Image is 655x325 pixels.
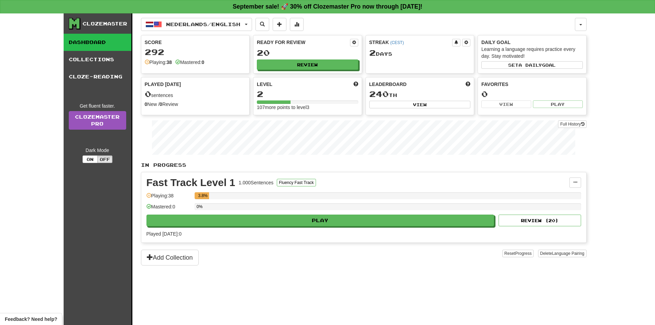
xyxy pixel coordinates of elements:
button: More stats [290,18,304,31]
button: On [83,155,98,163]
strong: 0 [160,101,162,107]
div: Playing: [145,59,172,66]
div: th [369,90,471,99]
strong: 0 [201,59,204,65]
span: 2 [369,48,376,57]
button: Seta dailygoal [481,61,583,69]
div: 0 [481,90,583,98]
a: ClozemasterPro [69,111,126,130]
strong: September sale! 🚀 30% off Clozemaster Pro now through [DATE]! [233,3,423,10]
div: Clozemaster [83,20,127,27]
span: Score more points to level up [353,81,358,88]
div: Mastered: 0 [146,203,191,215]
div: Favorites [481,81,583,88]
div: Ready for Review [257,39,350,46]
span: Nederlands / English [166,21,240,27]
div: 2 [257,90,358,98]
div: Learning a language requires practice every day. Stay motivated! [481,46,583,59]
button: View [369,101,471,108]
a: (CEST) [390,40,404,45]
button: Review (20) [499,215,581,226]
div: Mastered: [175,59,204,66]
strong: 0 [145,101,148,107]
a: Collections [64,51,131,68]
div: Playing: 38 [146,192,191,204]
span: Played [DATE]: 0 [146,231,182,237]
button: Review [257,59,358,70]
button: DeleteLanguage Pairing [538,250,587,257]
button: Full History [558,120,586,128]
span: Language Pairing [552,251,584,256]
span: Played [DATE] [145,81,181,88]
a: Cloze-Reading [64,68,131,85]
div: sentences [145,90,246,99]
span: Open feedback widget [5,316,57,323]
div: Get fluent faster. [69,102,126,109]
div: 3.8% [197,192,209,199]
span: Leaderboard [369,81,407,88]
button: Fluency Fast Track [277,179,316,186]
button: Off [97,155,112,163]
button: ResetProgress [502,250,534,257]
span: 240 [369,89,389,99]
span: Level [257,81,272,88]
div: Daily Goal [481,39,583,46]
span: 0 [145,89,151,99]
span: This week in points, UTC [466,81,470,88]
span: Progress [515,251,532,256]
div: Streak [369,39,452,46]
button: Play [533,100,583,108]
div: 20 [257,48,358,57]
button: View [481,100,531,108]
div: 292 [145,48,246,56]
div: New / Review [145,101,246,108]
button: Nederlands/English [141,18,252,31]
span: a daily [518,63,542,67]
div: Fast Track Level 1 [146,177,236,188]
div: Day s [369,48,471,57]
div: 1.000 Sentences [239,179,273,186]
div: Dark Mode [69,147,126,154]
div: Score [145,39,246,46]
a: Dashboard [64,34,131,51]
p: In Progress [141,162,587,169]
button: Play [146,215,494,226]
button: Search sentences [255,18,269,31]
button: Add sentence to collection [273,18,286,31]
strong: 38 [166,59,172,65]
button: Add Collection [141,250,199,266]
div: 107 more points to level 3 [257,104,358,111]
